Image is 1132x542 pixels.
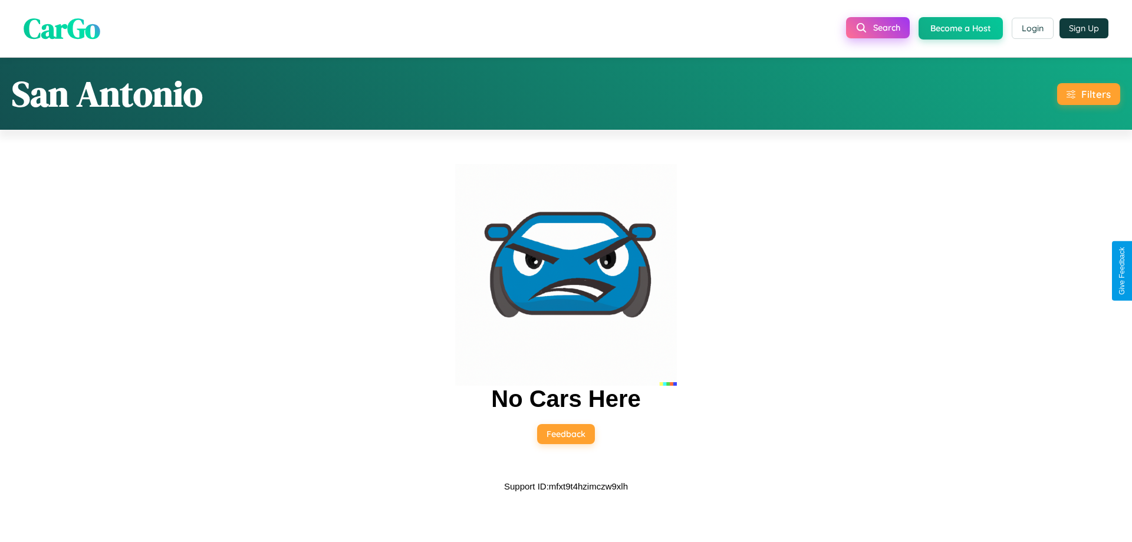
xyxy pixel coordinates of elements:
[24,9,100,48] span: CarGo
[1118,247,1126,295] div: Give Feedback
[919,17,1003,40] button: Become a Host
[491,386,640,412] h2: No Cars Here
[873,22,900,33] span: Search
[1081,88,1111,100] div: Filters
[455,164,677,386] img: car
[537,424,595,444] button: Feedback
[1057,83,1120,105] button: Filters
[12,70,203,118] h1: San Antonio
[504,478,628,494] p: Support ID: mfxt9t4hzimczw9xlh
[1059,18,1108,38] button: Sign Up
[846,17,910,38] button: Search
[1012,18,1054,39] button: Login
